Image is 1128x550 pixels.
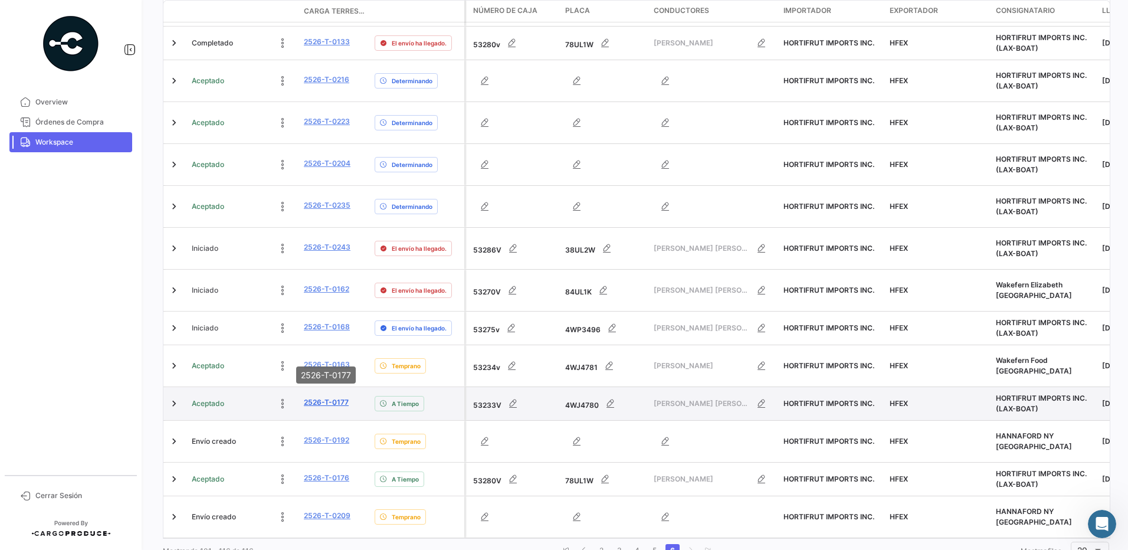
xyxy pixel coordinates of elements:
[996,238,1087,258] span: HORTIFRUT IMPORTS INC. (LAX-BOAT)
[473,467,556,491] div: 53280V
[996,318,1087,338] span: HORTIFRUT IMPORTS INC. (LAX-BOAT)
[473,354,556,378] div: 53234v
[304,473,349,483] a: 2526-T-0176
[890,76,908,85] span: HFEX
[654,398,750,409] span: [PERSON_NAME] [PERSON_NAME]
[392,286,447,295] span: El envío ha llegado.
[654,285,750,296] span: [PERSON_NAME] [PERSON_NAME]
[654,243,750,254] span: [PERSON_NAME] [PERSON_NAME]
[304,37,350,47] a: 2526-T-0133
[304,74,349,85] a: 2526-T-0216
[168,473,180,485] a: Expand/Collapse Row
[996,431,1072,451] span: HANNAFORD NY DC
[565,467,644,491] div: 78UL1W
[996,469,1087,489] span: HORTIFRUT IMPORTS INC. (LAX-BOAT)
[192,38,233,48] span: Completado
[35,117,127,127] span: Órdenes de Compra
[473,237,556,260] div: 53286V
[996,356,1072,375] span: Wakefern Food Newark
[654,5,709,16] span: Conductores
[192,474,224,484] span: Aceptado
[783,323,874,332] span: HORTIFRUT IMPORTS INC.
[392,244,447,253] span: El envío ha llegado.
[24,169,197,181] div: Envíanos un mensaje
[192,201,224,212] span: Aceptado
[565,5,590,16] span: Placa
[24,84,212,104] p: [PERSON_NAME] 👋
[392,160,432,169] span: Determinando
[783,38,874,47] span: HORTIFRUT IMPORTS INC.
[996,155,1087,174] span: HORTIFRUT IMPORTS INC. (LAX-BOAT)
[296,366,356,384] div: 2526-T-0177
[187,6,299,16] datatable-header-cell: Estado
[996,33,1087,53] span: HORTIFRUT IMPORTS INC. (LAX-BOAT)
[392,361,421,371] span: Temprano
[41,14,100,73] img: powered-by.png
[192,323,218,333] span: Iniciado
[392,323,447,333] span: El envío ha llegado.
[392,474,419,484] span: A Tiempo
[779,1,885,22] datatable-header-cell: Importador
[466,1,560,22] datatable-header-cell: Número de Caja
[24,104,212,144] p: ¿Cómo podemos ayudarte?
[565,354,644,378] div: 4WJ4781
[35,137,127,148] span: Workspace
[473,31,556,55] div: 53280v
[565,279,644,302] div: 84UL1K
[304,116,350,127] a: 2526-T-0223
[783,118,874,127] span: HORTIFRUT IMPORTS INC.
[192,436,236,447] span: Envío creado
[473,279,556,302] div: 53270V
[192,76,224,86] span: Aceptado
[654,474,750,484] span: [PERSON_NAME]
[118,368,236,415] button: Mensajes
[47,398,72,406] span: Inicio
[890,361,908,370] span: HFEX
[12,159,224,191] div: Envíanos un mensaje
[168,243,180,254] a: Expand/Collapse Row
[168,117,180,129] a: Expand/Collapse Row
[192,361,224,371] span: Aceptado
[890,160,908,169] span: HFEX
[890,244,908,253] span: HFEX
[996,113,1087,132] span: HORTIFRUT IMPORTS INC. (LAX-BOAT)
[168,322,180,334] a: Expand/Collapse Row
[783,361,874,370] span: HORTIFRUT IMPORTS INC.
[392,512,421,522] span: Temprano
[168,436,180,447] a: Expand/Collapse Row
[996,5,1055,16] span: Consignatario
[158,398,196,406] span: Mensajes
[565,316,644,340] div: 4WP3496
[654,323,750,333] span: [PERSON_NAME] [PERSON_NAME]
[392,76,432,86] span: Determinando
[783,286,874,294] span: HORTIFRUT IMPORTS INC.
[890,286,908,294] span: HFEX
[783,160,874,169] span: HORTIFRUT IMPORTS INC.
[473,392,556,415] div: 53233V
[168,360,180,372] a: Expand/Collapse Row
[9,112,132,132] a: Órdenes de Compra
[304,158,350,169] a: 2526-T-0204
[304,200,350,211] a: 2526-T-0235
[654,38,750,48] span: [PERSON_NAME]
[991,1,1097,22] datatable-header-cell: Consignatario
[783,76,874,85] span: HORTIFRUT IMPORTS INC.
[24,25,122,38] img: logo
[890,202,908,211] span: HFEX
[192,285,218,296] span: Iniciado
[9,92,132,112] a: Overview
[203,19,224,40] div: Cerrar
[890,399,908,408] span: HFEX
[392,118,432,127] span: Determinando
[996,197,1087,216] span: HORTIFRUT IMPORTS INC. (LAX-BOAT)
[649,1,779,22] datatable-header-cell: Conductores
[890,437,908,446] span: HFEX
[1088,510,1116,538] iframe: Intercom live chat
[565,392,644,415] div: 4WJ4780
[304,6,365,17] span: Carga Terrestre #
[192,243,218,254] span: Iniciado
[392,399,419,408] span: A Tiempo
[783,437,874,446] span: HORTIFRUT IMPORTS INC.
[783,244,874,253] span: HORTIFRUT IMPORTS INC.
[890,118,908,127] span: HFEX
